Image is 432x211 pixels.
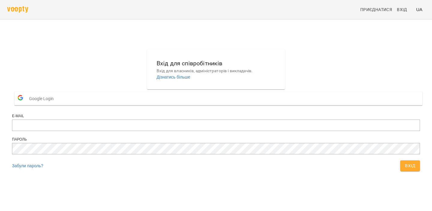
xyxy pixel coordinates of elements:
[14,92,422,105] button: Google Login
[157,75,190,79] a: Дізнатись більше
[7,6,28,13] img: voopty.png
[12,163,43,168] a: Забули пароль?
[414,4,425,15] button: UA
[157,68,275,74] p: Вхід для власників, адміністраторів і викладачів.
[397,6,407,13] span: Вхід
[12,137,420,142] div: Пароль
[360,6,392,13] span: Приєднатися
[405,162,415,169] span: Вхід
[400,160,420,171] button: Вхід
[152,54,280,85] button: Вхід для співробітниківВхід для власників, адміністраторів і викладачів.Дізнатись більше
[29,93,57,105] span: Google Login
[358,4,394,15] a: Приєднатися
[394,4,414,15] a: Вхід
[416,6,422,13] span: UA
[157,59,275,68] h6: Вхід для співробітників
[12,114,420,119] div: E-mail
